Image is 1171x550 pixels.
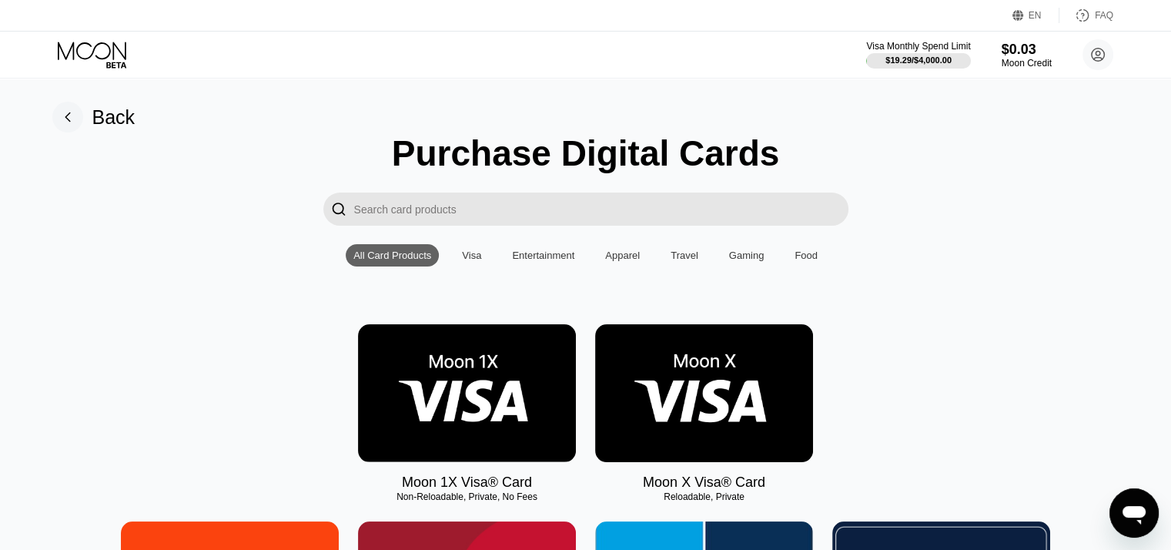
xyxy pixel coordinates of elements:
div:  [323,193,354,226]
div: Moon 1X Visa® Card [402,475,532,491]
div: EN [1029,10,1042,21]
div: Entertainment [512,250,574,261]
div: Visa Monthly Spend Limit [866,41,970,52]
div: Entertainment [504,244,582,267]
div: $0.03 [1002,42,1052,58]
div: Visa [454,244,489,267]
div: FAQ [1059,8,1113,23]
div: Reloadable, Private [595,491,813,502]
div: EN [1012,8,1059,23]
div: Moon X Visa® Card [643,475,765,491]
div: Purchase Digital Cards [392,132,780,174]
input: Search card products [354,193,848,226]
div: $19.29 / $4,000.00 [885,55,952,65]
div: Food [795,250,818,261]
div: Visa Monthly Spend Limit$19.29/$4,000.00 [866,41,970,69]
div: Apparel [597,244,647,267]
div: FAQ [1095,10,1113,21]
div: Travel [671,250,698,261]
div: Non-Reloadable, Private, No Fees [358,491,576,502]
iframe: Button to launch messaging window [1109,488,1159,538]
div: Moon Credit [1002,58,1052,69]
div: Visa [462,250,481,261]
div: Food [787,244,825,267]
div: Gaming [729,250,764,261]
div: Back [92,106,136,129]
div:  [331,200,346,218]
div: Gaming [721,244,772,267]
div: All Card Products [346,244,439,267]
div: Travel [663,244,706,267]
div: All Card Products [353,250,431,261]
div: Back [52,102,136,132]
div: Apparel [605,250,640,261]
div: $0.03Moon Credit [1002,42,1052,69]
